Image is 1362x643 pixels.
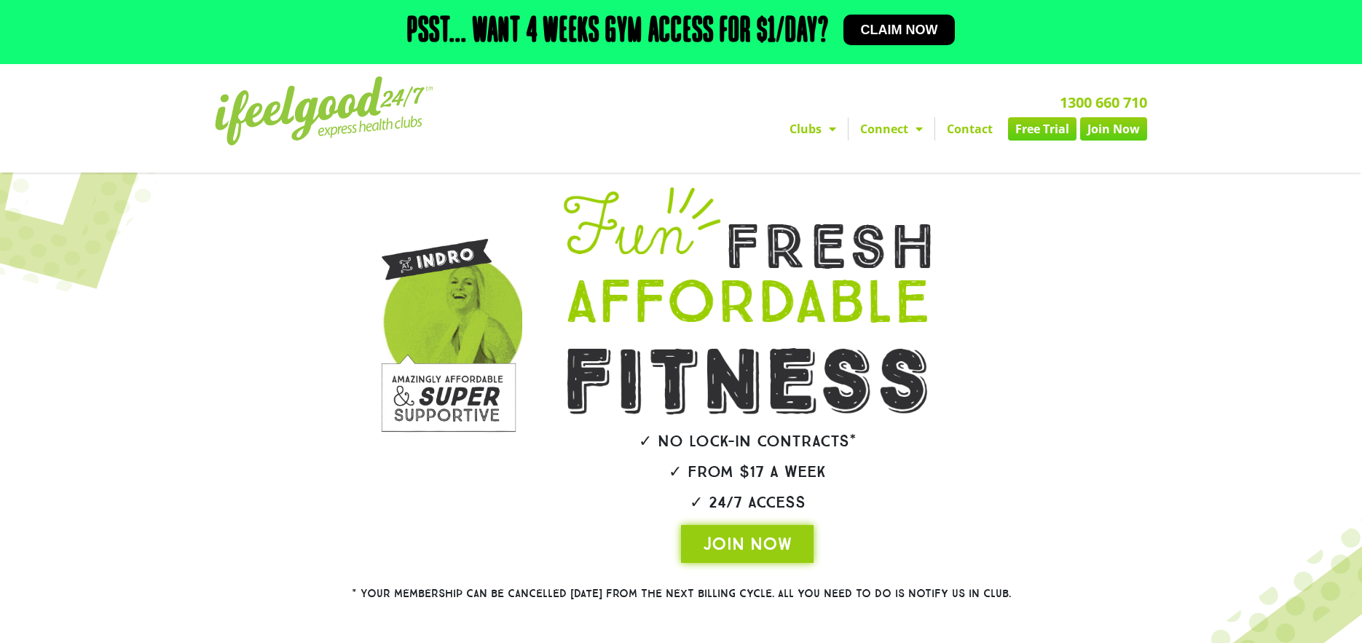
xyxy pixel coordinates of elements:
[1080,117,1147,141] a: Join Now
[407,15,829,50] h2: Psst... Want 4 weeks gym access for $1/day?
[849,117,934,141] a: Connect
[935,117,1004,141] a: Contact
[778,117,848,141] a: Clubs
[703,532,792,556] span: JOIN NOW
[681,525,814,563] a: JOIN NOW
[522,494,972,510] h2: ✓ 24/7 Access
[522,433,972,449] h2: ✓ No lock-in contracts*
[299,588,1063,599] h2: * Your membership can be cancelled [DATE] from the next billing cycle. All you need to do is noti...
[843,15,956,45] a: Claim now
[1060,92,1147,112] a: 1300 660 710
[522,464,972,480] h2: ✓ From $17 a week
[861,23,938,36] span: Claim now
[546,117,1147,141] nav: Menu
[1008,117,1076,141] a: Free Trial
